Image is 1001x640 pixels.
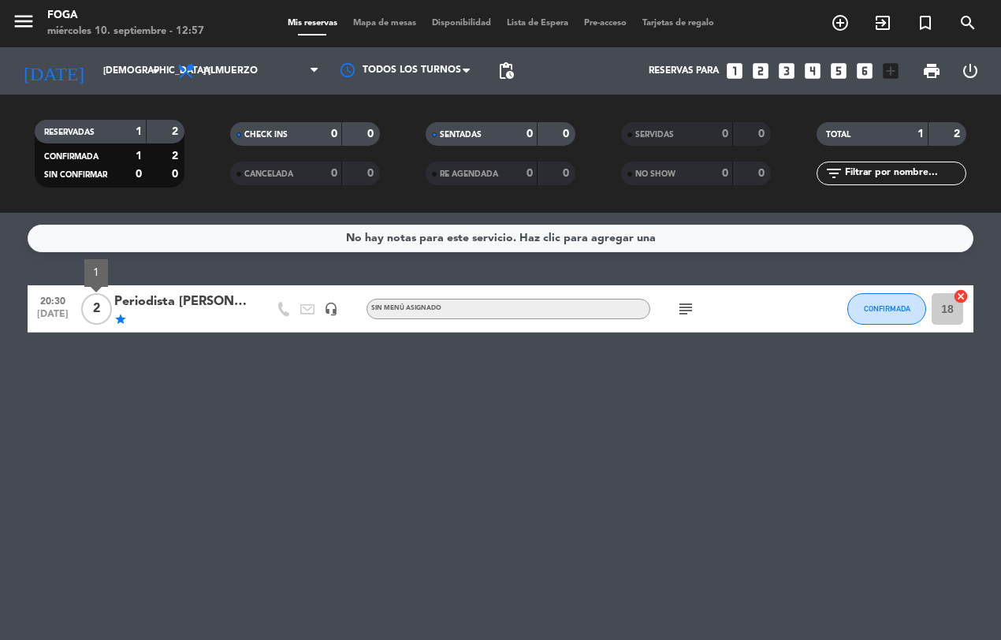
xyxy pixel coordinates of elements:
[649,65,719,76] span: Reservas para
[331,128,337,140] strong: 0
[958,13,977,32] i: search
[12,9,35,33] i: menu
[47,8,204,24] div: FOGA
[724,61,745,81] i: looks_one
[722,168,728,179] strong: 0
[371,305,441,311] span: Sin menú asignado
[367,168,377,179] strong: 0
[84,259,108,287] div: 1
[44,153,99,161] span: CONFIRMADA
[324,302,338,316] i: headset_mic
[635,131,674,139] span: SERVIDAS
[114,292,248,312] div: Periodista [PERSON_NAME] de Cuisine&vins
[750,61,771,81] i: looks_two
[367,128,377,140] strong: 0
[172,151,181,162] strong: 2
[499,19,576,28] span: Lista de Espera
[758,128,768,140] strong: 0
[758,168,768,179] strong: 0
[345,19,424,28] span: Mapa de mesas
[854,61,875,81] i: looks_6
[634,19,722,28] span: Tarjetas de regalo
[172,126,181,137] strong: 2
[33,309,73,327] span: [DATE]
[776,61,797,81] i: looks_3
[136,126,142,137] strong: 1
[114,313,127,326] i: star
[527,168,533,179] strong: 0
[47,24,204,39] div: miércoles 10. septiembre - 12:57
[961,61,980,80] i: power_settings_new
[828,61,849,81] i: looks_5
[44,128,95,136] span: RESERVADAS
[831,13,850,32] i: add_circle_outline
[847,293,926,325] button: CONFIRMADA
[843,165,966,182] input: Filtrar por nombre...
[873,13,892,32] i: exit_to_app
[917,128,924,140] strong: 1
[331,168,337,179] strong: 0
[635,170,675,178] span: NO SHOW
[244,170,293,178] span: CANCELADA
[12,54,95,88] i: [DATE]
[346,229,656,247] div: No hay notas para este servicio. Haz clic para agregar una
[954,128,963,140] strong: 2
[722,128,728,140] strong: 0
[424,19,499,28] span: Disponibilidad
[81,293,112,325] span: 2
[440,170,498,178] span: RE AGENDADA
[244,131,288,139] span: CHECK INS
[147,61,166,80] i: arrow_drop_down
[864,304,910,313] span: CONFIRMADA
[824,164,843,183] i: filter_list
[676,300,695,318] i: subject
[136,169,142,180] strong: 0
[497,61,515,80] span: pending_actions
[136,151,142,162] strong: 1
[44,171,107,179] span: SIN CONFIRMAR
[922,61,941,80] span: print
[563,168,572,179] strong: 0
[916,13,935,32] i: turned_in_not
[33,291,73,309] span: 20:30
[440,131,482,139] span: SENTADAS
[951,47,989,95] div: LOG OUT
[802,61,823,81] i: looks_4
[826,131,850,139] span: TOTAL
[880,61,901,81] i: add_box
[203,65,258,76] span: Almuerzo
[280,19,345,28] span: Mis reservas
[576,19,634,28] span: Pre-acceso
[12,9,35,39] button: menu
[527,128,533,140] strong: 0
[953,288,969,304] i: cancel
[172,169,181,180] strong: 0
[563,128,572,140] strong: 0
